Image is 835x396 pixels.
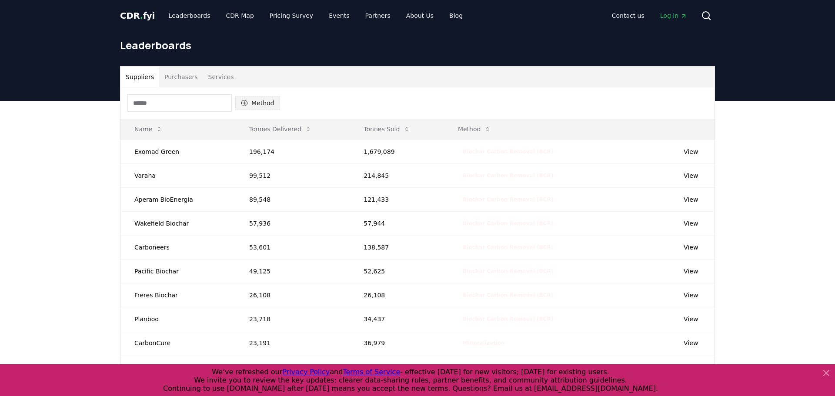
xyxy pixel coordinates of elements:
[458,362,615,372] div: Marine Carbon Fixation and Sequestration (MCFS)
[162,8,470,23] nav: Main
[162,8,217,23] a: Leaderboards
[263,8,320,23] a: Pricing Survey
[605,8,694,23] nav: Main
[660,11,687,20] span: Log in
[350,140,444,163] td: 1,679,089
[235,355,350,379] td: 22,780
[684,267,698,276] a: View
[458,338,510,348] div: Mineralization
[653,8,694,23] a: Log in
[235,187,350,211] td: 89,548
[127,120,170,138] button: Name
[120,140,235,163] td: Exomad Green
[684,243,698,252] a: View
[120,10,155,21] span: CDR fyi
[399,8,441,23] a: About Us
[350,187,444,211] td: 121,433
[120,38,715,52] h1: Leaderboards
[350,163,444,187] td: 214,845
[350,211,444,235] td: 57,944
[235,96,280,110] button: Method
[684,171,698,180] a: View
[684,339,698,347] a: View
[235,307,350,331] td: 23,718
[458,171,558,180] div: Biochar Carbon Removal (BCR)
[442,8,470,23] a: Blog
[350,259,444,283] td: 52,625
[458,266,558,276] div: Biochar Carbon Removal (BCR)
[120,331,235,355] td: CarbonCure
[235,283,350,307] td: 26,108
[235,140,350,163] td: 196,174
[140,10,143,21] span: .
[120,211,235,235] td: Wakefield Biochar
[684,291,698,299] a: View
[235,259,350,283] td: 49,125
[350,331,444,355] td: 36,979
[458,290,558,300] div: Biochar Carbon Removal (BCR)
[159,67,203,87] button: Purchasers
[684,363,698,371] a: View
[458,147,558,156] div: Biochar Carbon Removal (BCR)
[350,307,444,331] td: 34,437
[458,243,558,252] div: Biochar Carbon Removal (BCR)
[458,314,558,324] div: Biochar Carbon Removal (BCR)
[358,8,397,23] a: Partners
[235,331,350,355] td: 23,191
[684,315,698,323] a: View
[120,163,235,187] td: Varaha
[458,219,558,228] div: Biochar Carbon Removal (BCR)
[350,355,444,379] td: 28,202
[120,283,235,307] td: Freres Biochar
[322,8,356,23] a: Events
[120,355,235,379] td: Running Tide | Inactive
[120,259,235,283] td: Pacific Biochar
[684,219,698,228] a: View
[458,195,558,204] div: Biochar Carbon Removal (BCR)
[235,211,350,235] td: 57,936
[235,163,350,187] td: 99,512
[120,67,159,87] button: Suppliers
[350,235,444,259] td: 138,587
[684,147,698,156] a: View
[120,187,235,211] td: Aperam BioEnergia
[350,283,444,307] td: 26,108
[357,120,417,138] button: Tonnes Sold
[203,67,239,87] button: Services
[120,10,155,22] a: CDR.fyi
[120,307,235,331] td: Planboo
[120,235,235,259] td: Carboneers
[451,120,498,138] button: Method
[605,8,651,23] a: Contact us
[235,235,350,259] td: 53,601
[219,8,261,23] a: CDR Map
[684,195,698,204] a: View
[242,120,319,138] button: Tonnes Delivered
